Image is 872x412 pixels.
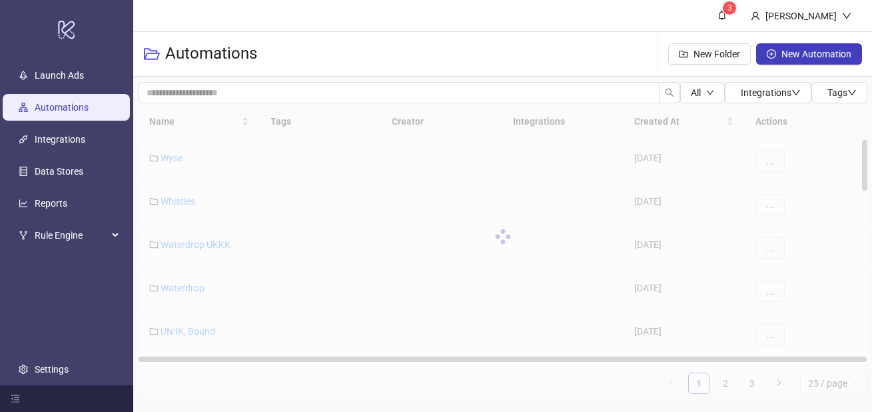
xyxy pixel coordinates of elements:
[165,43,257,65] h3: Automations
[811,82,867,103] button: Tagsdown
[760,9,842,23] div: [PERSON_NAME]
[827,87,857,98] span: Tags
[35,70,84,81] a: Launch Ads
[751,11,760,21] span: user
[706,89,714,97] span: down
[680,82,725,103] button: Alldown
[144,46,160,62] span: folder-open
[35,102,89,113] a: Automations
[842,11,851,21] span: down
[19,231,28,240] span: fork
[717,11,727,20] span: bell
[756,43,862,65] button: New Automation
[741,87,801,98] span: Integrations
[781,49,851,59] span: New Automation
[11,394,20,403] span: menu-fold
[691,87,701,98] span: All
[693,49,740,59] span: New Folder
[727,3,732,13] span: 3
[35,364,69,375] a: Settings
[35,134,85,145] a: Integrations
[35,166,83,177] a: Data Stores
[847,88,857,97] span: down
[725,82,811,103] button: Integrationsdown
[668,43,751,65] button: New Folder
[665,88,674,97] span: search
[35,198,67,209] a: Reports
[767,49,776,59] span: plus-circle
[35,222,108,249] span: Rule Engine
[679,49,688,59] span: folder-add
[791,88,801,97] span: down
[723,1,736,15] sup: 3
